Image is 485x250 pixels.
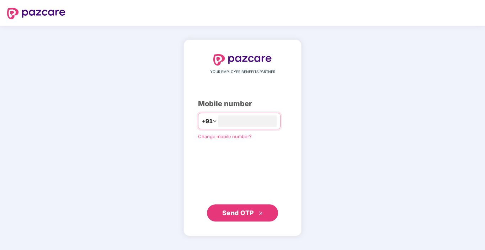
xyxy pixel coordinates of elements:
div: Mobile number [198,98,287,109]
button: Send OTPdouble-right [207,204,278,222]
span: down [213,119,217,123]
a: Change mobile number? [198,134,252,139]
span: double-right [259,211,263,216]
span: +91 [202,117,213,126]
img: logo [213,54,272,66]
img: logo [7,8,65,19]
span: YOUR EMPLOYEE BENEFITS PARTNER [210,69,275,75]
span: Send OTP [222,209,254,217]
